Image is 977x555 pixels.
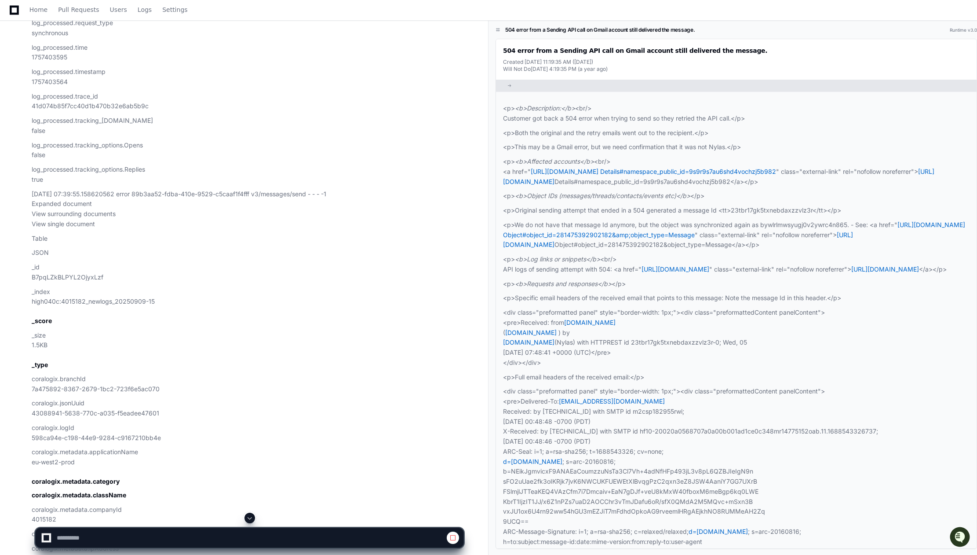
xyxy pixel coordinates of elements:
[949,526,973,550] iframe: Open customer support
[531,168,776,175] a: [URL][DOMAIN_NAME] Details#namespace_public_id=9s9r9s7au6shd4vochzj5b982
[503,168,934,185] a: [URL][DOMAIN_NAME]
[62,92,106,99] a: Powered byPylon
[32,374,463,394] p: coralogix.branchId 7a475892-8367-2679-1bc2-723f6e5ac070
[32,189,463,229] p: [DATE] 07:39:55.158620562 error 89b3aa52-fdba-410e-9529-c5caaf1f4fff v3/messages/send - - - -1 Ex...
[32,234,463,244] p: Table
[559,397,665,405] a: [EMAIL_ADDRESS][DOMAIN_NAME]
[32,18,463,38] p: log_processed.request_type synchronous
[32,43,463,63] p: log_processed.time 1757403595
[515,255,600,263] em: <b>Log links or snippets</b>
[515,192,690,199] em: <b>Object IDs (messages/threads/contacts/events etc)</b>
[503,220,970,250] p: <p>We do not have that message Id anymore, but the object was synchronized again as bywlrlmwsyugj...
[32,491,463,500] h2: coralogix.metadata.className
[515,104,575,112] em: <b>Description:</b>
[32,360,463,369] h2: _type
[149,68,160,79] button: Start new chat
[503,66,970,73] div: Will Not Do
[32,398,463,419] p: coralogix.jsonUuid 43088941-5638-770c-a035-f5eadee47601
[58,7,99,12] span: Pull Requests
[503,157,970,187] p: <p> <br/> <a href=" " class="external-link" rel="nofollow noreferrer"> Details#namespace_public_i...
[32,248,463,258] p: JSON
[503,206,970,216] p: <p>Original sending attempt that ended in a 504 generated a message Id <tt>23tbr17gk5txnebdaxzzvl...
[9,9,26,26] img: PlayerZero
[32,423,463,443] p: coralogix.logId 598ca94e-c198-44e9-9284-c9167210bb4e
[32,92,463,112] p: log_processed.trace_id 41d074b85f7cc40d1b470b32e6ab5b9c
[531,66,608,72] span: [DATE] 4:19:35 PM (a year ago)
[9,66,25,81] img: 1756235613930-3d25f9e4-fa56-45dd-b3ad-e072dfbd1548
[32,287,463,307] p: _index high040c:4015182_newlogs_20250909-15
[503,221,965,239] a: [URL][DOMAIN_NAME] Object#object_id=281475392902182&amp;object_type=Message
[32,140,463,161] p: log_processed.tracking_options.Opens false
[138,7,152,12] span: Logs
[32,447,463,467] p: coralogix.metadata.applicationName eu-west2-prod
[503,308,970,368] p: <div class="preformatted panel" style="border-width: 1px;"><div class="preformattedContent panelC...
[32,262,463,283] p: _id B7pqLZkBLPYL2OjyxLzf
[503,128,970,138] p: <p>Both the original and the retry emails went out to the recipient.</p>
[505,329,557,336] a: [DOMAIN_NAME]
[32,505,463,525] p: coralogix.metadata.companyId 4015182
[503,59,970,66] div: Created [DATE] 11:19:35 AM ([DATE])
[503,142,970,152] p: <p>This may be a Gmail error, but we need confirmation that it was not Nylas.</p>
[32,477,463,486] h2: coralogix.metadata.category
[950,27,977,33] div: Runtime v3.0
[32,316,463,325] h2: _score
[503,46,970,55] div: 504 error from a Sending API call on Gmail account still delivered the message.
[110,7,127,12] span: Users
[32,116,463,136] p: log_processed.tracking_[DOMAIN_NAME] false
[32,331,463,351] p: _size 1.5KB
[564,319,616,326] a: [DOMAIN_NAME]
[503,103,970,124] p: <p> <br/> Customer got back a 504 error when trying to send so they retried the API call.</p>
[29,7,47,12] span: Home
[32,67,463,87] p: log_processed.timestamp 1757403564
[503,338,554,346] a: [DOMAIN_NAME]
[9,35,160,49] div: Welcome
[515,158,594,165] em: <b>Affected accounts</b>
[503,254,970,275] p: <p> <br/> API logs of sending attempt with 504: <a href=" " class="external-link" rel="nofollow n...
[851,265,919,273] a: [URL][DOMAIN_NAME]
[503,372,970,382] p: <p>Full email headers of the received email:</p>
[32,165,463,185] p: log_processed.tracking_options.Replies true
[515,280,612,287] em: <b>Requests and responses</b>
[503,293,970,303] p: <p>Specific email headers of the received email that points to this message: Note the message Id ...
[503,279,970,289] p: <p> </p>
[30,66,144,74] div: Start new chat
[503,458,562,465] a: d=[DOMAIN_NAME]
[505,26,695,33] h1: 504 error from a Sending API call on Gmail account still delivered the message.
[162,7,187,12] span: Settings
[642,265,709,273] a: [URL][DOMAIN_NAME]
[87,92,106,99] span: Pylon
[30,74,128,81] div: We're offline, but we'll be back soon!
[503,191,970,201] p: <p> </p>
